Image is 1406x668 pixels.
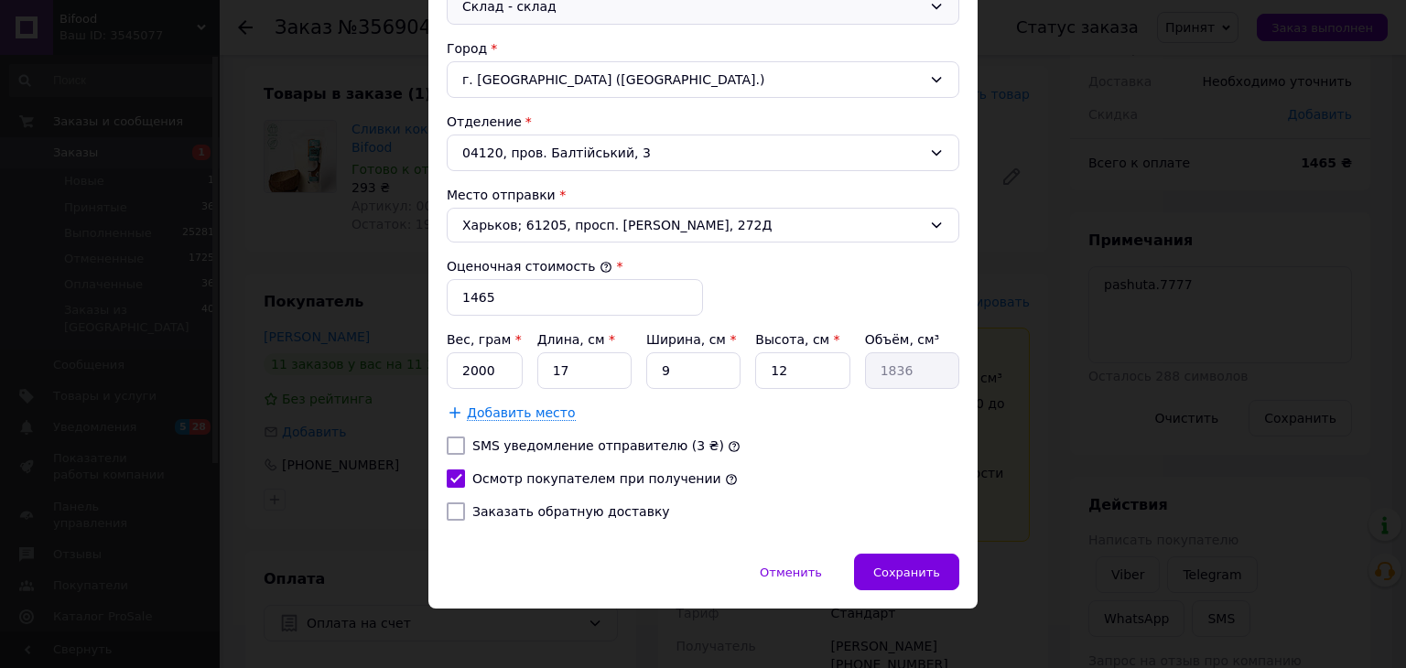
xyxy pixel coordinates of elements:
label: Вес, грам [447,332,522,347]
label: SMS уведомление отправителю (3 ₴) [472,438,724,453]
label: Длина, см [537,332,615,347]
span: Харьков; 61205, просп. [PERSON_NAME], 272Д [462,216,922,234]
label: Заказать обратную доставку [472,504,670,519]
div: Объём, см³ [865,330,959,349]
div: Город [447,39,959,58]
div: Место отправки [447,186,959,204]
div: г. [GEOGRAPHIC_DATA] ([GEOGRAPHIC_DATA].) [447,61,959,98]
span: Сохранить [873,566,940,579]
div: 04120, пров. Балтійський, 3 [447,135,959,171]
span: Добавить место [467,405,576,421]
label: Осмотр покупателем при получении [472,471,721,486]
label: Оценочная стоимость [447,259,612,274]
span: Отменить [760,566,822,579]
label: Ширина, см [646,332,736,347]
label: Высота, см [755,332,839,347]
div: Отделение [447,113,959,131]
